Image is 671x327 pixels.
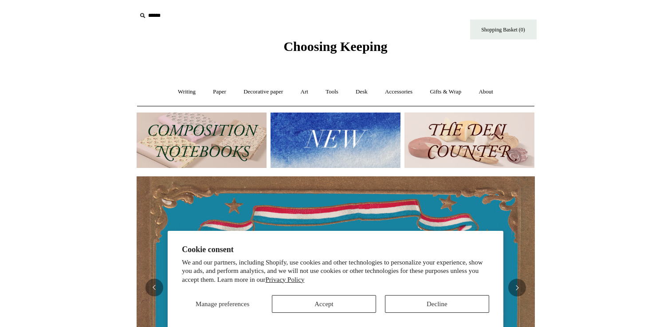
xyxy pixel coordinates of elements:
[508,279,526,296] button: Next
[318,80,346,104] a: Tools
[170,80,204,104] a: Writing
[271,113,400,168] img: New.jpg__PID:f73bdf93-380a-4a35-bcfe-7823039498e1
[385,295,489,313] button: Decline
[283,39,387,54] span: Choosing Keeping
[182,258,489,284] p: We and our partners, including Shopify, use cookies and other technologies to personalize your ex...
[266,276,305,283] a: Privacy Policy
[182,295,263,313] button: Manage preferences
[422,80,469,104] a: Gifts & Wrap
[293,80,316,104] a: Art
[182,245,489,254] h2: Cookie consent
[471,80,501,104] a: About
[272,295,376,313] button: Accept
[137,113,267,168] img: 202302 Composition ledgers.jpg__PID:69722ee6-fa44-49dd-a067-31375e5d54ec
[235,80,291,104] a: Decorative paper
[283,46,387,52] a: Choosing Keeping
[205,80,234,104] a: Paper
[348,80,376,104] a: Desk
[377,80,420,104] a: Accessories
[196,300,249,308] span: Manage preferences
[404,113,534,168] img: The Deli Counter
[470,19,537,39] a: Shopping Basket (0)
[145,279,163,296] button: Previous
